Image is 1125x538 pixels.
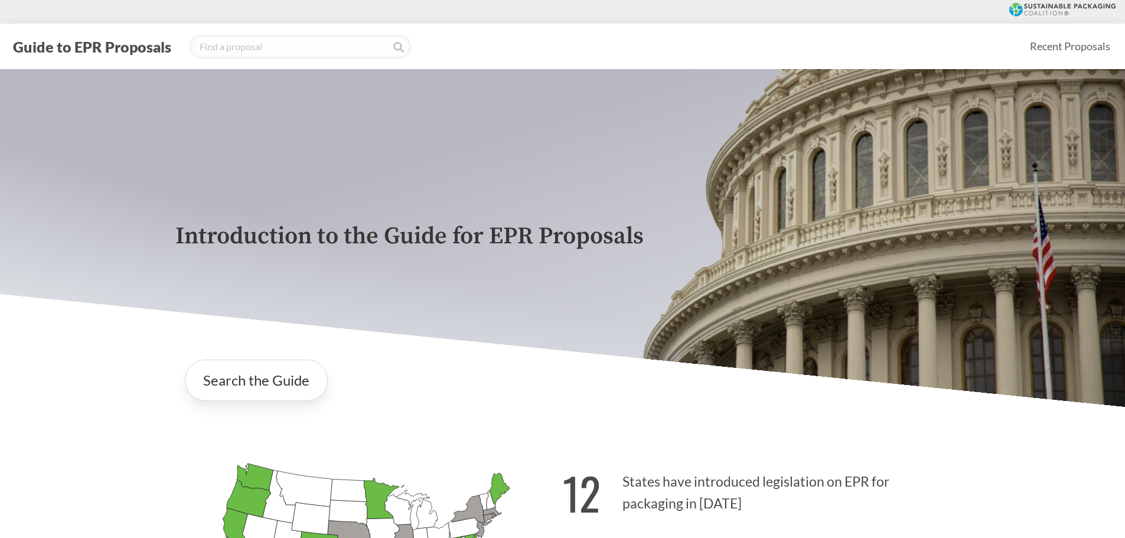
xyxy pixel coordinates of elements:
[190,35,411,58] input: Find a proposal
[185,360,328,401] a: Search the Guide
[1025,33,1116,60] a: Recent Proposals
[175,223,950,250] p: Introduction to the Guide for EPR Proposals
[563,453,950,526] p: States have introduced legislation on EPR for packaging in [DATE]
[9,37,175,56] button: Guide to EPR Proposals
[563,460,601,526] strong: 12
